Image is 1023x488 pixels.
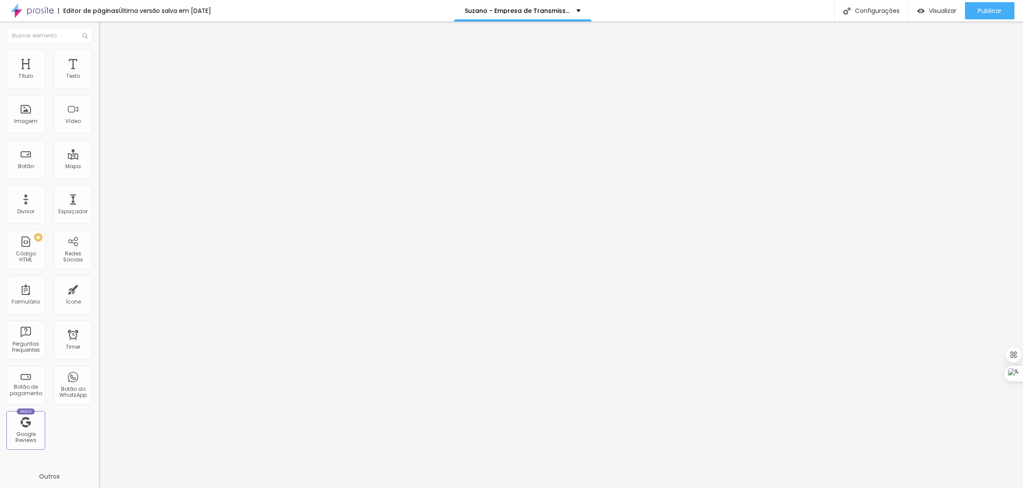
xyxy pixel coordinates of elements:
[978,7,1002,14] span: Publicar
[9,431,43,444] div: Google Reviews
[65,163,81,169] div: Mapa
[909,2,965,19] button: Visualizar
[6,28,92,43] input: Buscar elemento
[9,384,43,396] div: Botão de pagamento
[9,251,43,263] div: Código HTML
[17,408,35,414] div: Novo
[58,209,88,215] div: Espaçador
[18,73,33,79] div: Título
[56,386,90,399] div: Botão do WhatsApp
[119,8,211,14] div: Última versão salva em [DATE]
[965,2,1014,19] button: Publicar
[465,8,570,14] p: Suzano - Empresa de Transmissão ao Vivo
[66,299,81,305] div: Ícone
[65,118,81,124] div: Vídeo
[9,341,43,353] div: Perguntas frequentes
[843,7,851,15] img: Icone
[17,209,34,215] div: Divisor
[58,8,119,14] div: Editor de páginas
[12,299,40,305] div: Formulário
[56,251,90,263] div: Redes Sociais
[14,118,37,124] div: Imagem
[917,7,925,15] img: view-1.svg
[83,33,88,38] img: Icone
[66,344,80,350] div: Timer
[99,21,1023,488] iframe: Editor
[929,7,956,14] span: Visualizar
[18,163,34,169] div: Botão
[66,73,80,79] div: Texto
